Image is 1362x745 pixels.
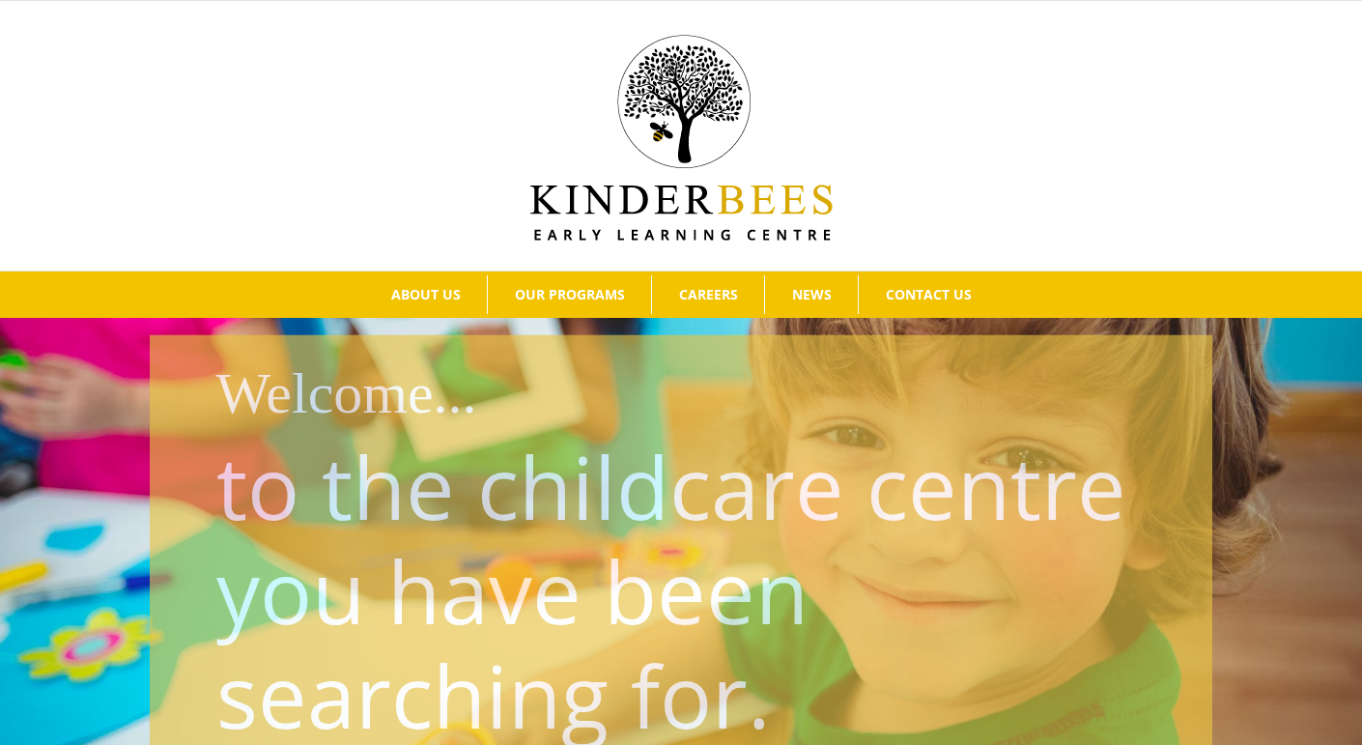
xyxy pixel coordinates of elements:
img: Kinder Bees Logo [530,35,833,241]
a: OUR PROGRAMS [488,275,651,314]
a: NEWS [765,275,858,314]
span: ABOUT US [391,288,461,301]
span: CAREERS [679,288,738,301]
a: ABOUT US [364,275,487,314]
span: OUR PROGRAMS [515,288,625,301]
nav: Main Menu [29,272,1333,318]
a: CAREERS [652,275,764,314]
span: CONTACT US [886,288,972,301]
a: CONTACT US [859,275,998,314]
h1: Welcome... [216,353,1199,434]
span: NEWS [792,288,832,301]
